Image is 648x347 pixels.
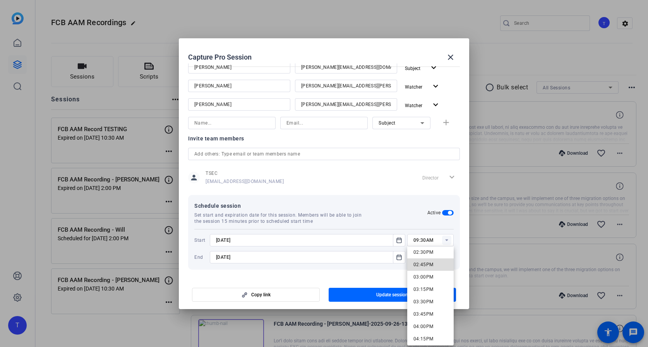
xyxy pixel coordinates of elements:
span: TSEC [206,170,284,176]
button: Update session [329,288,456,302]
input: Email... [301,63,391,72]
button: Watcher [402,98,444,112]
span: Watcher [405,84,422,90]
span: 04:15PM [413,336,434,342]
span: 03:45PM [413,311,434,317]
span: Subject [379,120,396,126]
span: Update session [376,292,408,298]
input: Name... [194,63,284,72]
input: Choose start date [216,236,391,245]
span: Copy link [251,292,271,298]
mat-icon: person [188,172,200,183]
button: Open calendar [393,234,405,246]
span: [EMAIL_ADDRESS][DOMAIN_NAME] [206,178,284,185]
span: 02:45PM [413,262,434,267]
span: 03:00PM [413,274,434,280]
input: Name... [194,100,284,109]
button: Subject [402,61,442,75]
input: Time [413,236,454,245]
span: 03:30PM [413,299,434,304]
button: Open calendar [393,251,405,263]
input: Name... [194,81,284,91]
span: Set start and expiration date for this session. Members will be able to join the session 15 minut... [194,212,369,224]
span: Watcher [405,103,422,108]
input: Email... [286,118,362,128]
span: 03:15PM [413,287,434,292]
mat-icon: expand_more [429,63,439,73]
input: Name... [194,118,269,128]
mat-icon: close [446,53,455,62]
h2: Active [427,210,441,216]
span: Subject [405,66,420,71]
span: Start [194,237,208,243]
span: 04:00PM [413,324,434,329]
input: Add others: Type email or team members name [194,149,454,159]
input: Email... [301,100,391,109]
span: 02:30PM [413,250,434,255]
input: Email... [301,81,391,91]
button: Copy link [192,288,320,302]
div: Invite team members [188,134,460,143]
mat-icon: expand_more [431,82,441,91]
input: Choose expiration date [216,253,391,262]
span: Schedule session [194,201,427,210]
button: Watcher [402,80,444,94]
mat-icon: expand_more [431,100,441,110]
span: End [194,254,208,260]
div: Capture Pro Session [188,48,460,67]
